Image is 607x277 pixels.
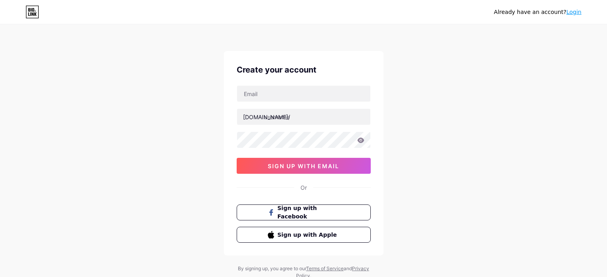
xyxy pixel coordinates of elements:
input: Email [237,86,370,102]
span: sign up with email [268,163,339,169]
div: [DOMAIN_NAME]/ [243,113,290,121]
a: Terms of Service [306,265,344,271]
div: Or [301,183,307,192]
a: Login [566,9,581,15]
button: sign up with email [237,158,371,174]
span: Sign up with Apple [277,231,339,239]
span: Sign up with Facebook [277,204,339,221]
input: username [237,109,370,125]
button: Sign up with Facebook [237,204,371,220]
button: Sign up with Apple [237,227,371,243]
div: Already have an account? [494,8,581,16]
div: Create your account [237,64,371,76]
